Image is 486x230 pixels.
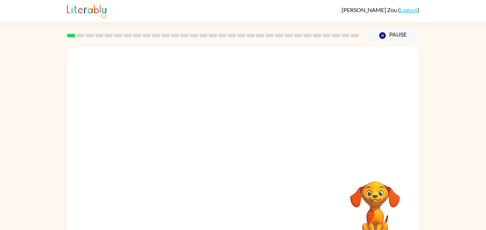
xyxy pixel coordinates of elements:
[67,3,106,18] img: Literably
[400,6,417,13] a: Logout
[342,6,398,13] span: [PERSON_NAME] Zou
[342,6,419,13] div: ( )
[368,27,419,44] button: Pause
